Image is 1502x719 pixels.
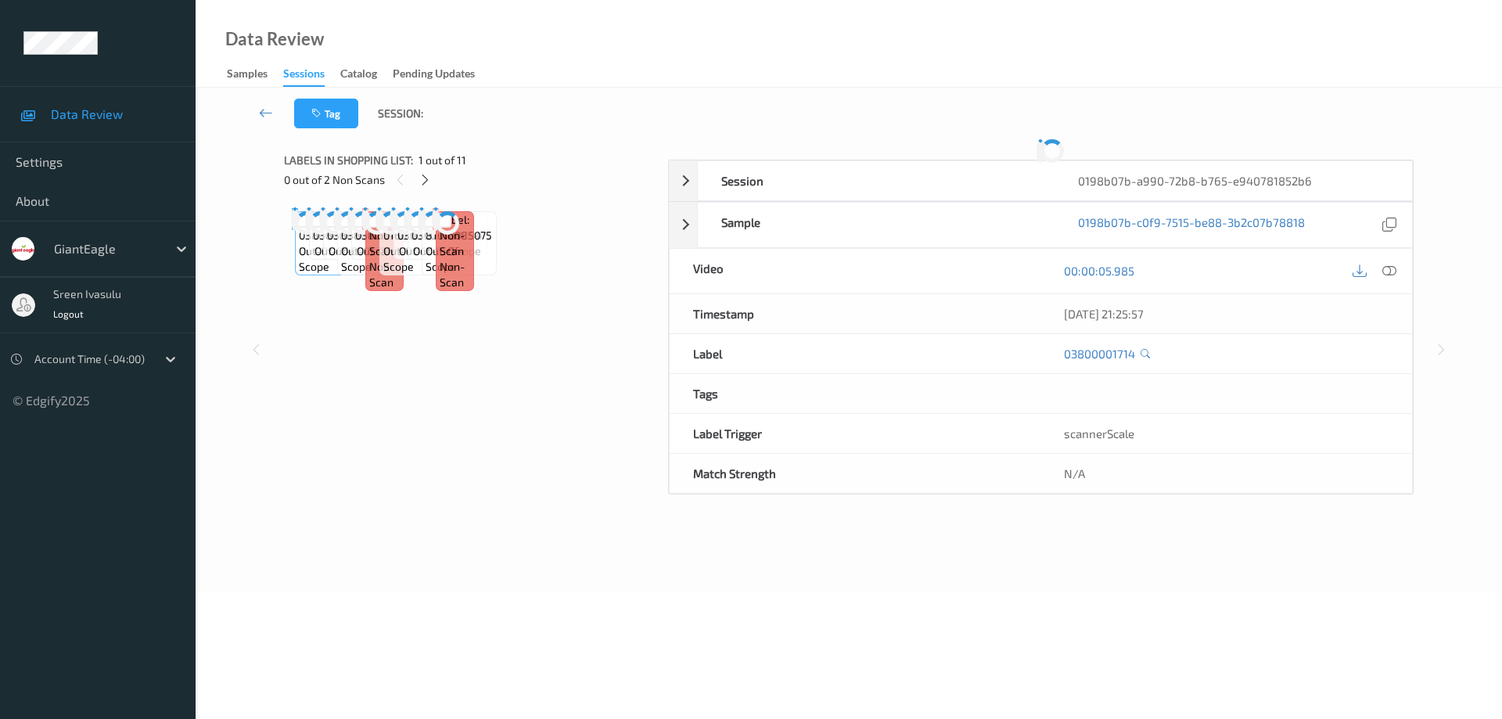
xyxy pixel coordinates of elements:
span: Label: Non-Scan [369,212,399,259]
span: out-of-scope [413,243,481,259]
div: Video [670,249,1041,293]
span: out-of-scope [399,243,467,259]
button: Tag [294,99,358,128]
div: Sessions [283,66,325,87]
span: Labels in shopping list: [284,153,413,168]
span: out-of-scope [357,243,425,259]
span: 1 out of 11 [419,153,466,168]
div: Pending Updates [393,66,475,85]
a: Sessions [283,63,340,87]
span: out-of-scope [426,243,492,275]
a: Catalog [340,63,393,85]
div: Sample0198b07b-c0f9-7515-be88-3b2c07b78818 [669,202,1413,248]
a: 0198b07b-c0f9-7515-be88-3b2c07b78818 [1078,214,1305,235]
span: non-scan [440,259,469,290]
a: 03800001714 [1064,346,1135,361]
span: Session: [378,106,423,121]
a: Pending Updates [393,63,490,85]
div: 0 out of 2 Non Scans [284,170,657,189]
span: non-scan [369,259,399,290]
span: Label: Non-Scan [440,212,469,259]
div: N/A [1040,454,1412,493]
div: Label [670,334,1041,373]
span: out-of-scope [299,243,365,275]
div: 0198b07b-a990-72b8-b765-e940781852b6 [1055,161,1412,200]
div: scannerScale [1040,414,1412,453]
div: Label Trigger [670,414,1041,453]
div: Match Strength [670,454,1041,493]
span: out-of-scope [383,243,445,275]
span: out-of-scope [329,243,397,259]
div: Session0198b07b-a990-72b8-b765-e940781852b6 [669,160,1413,201]
div: Data Review [225,31,324,47]
span: out-of-scope [314,243,383,259]
div: Catalog [340,66,377,85]
div: Sample [698,203,1055,247]
a: 00:00:05.985 [1064,263,1134,279]
span: out-of-scope [341,243,408,275]
div: [DATE] 21:25:57 [1064,306,1389,322]
div: Tags [670,374,1041,413]
div: Timestamp [670,294,1041,333]
div: Samples [227,66,268,85]
a: Samples [227,63,283,85]
div: Session [698,161,1055,200]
